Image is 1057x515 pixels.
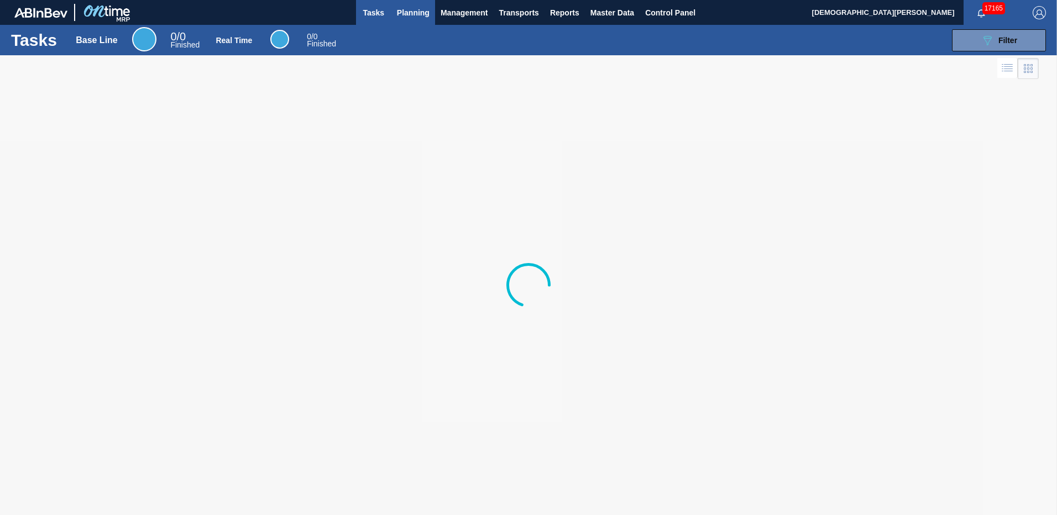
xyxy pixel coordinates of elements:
[499,6,539,19] span: Transports
[270,30,289,49] div: Real Time
[170,30,176,43] span: 0
[11,34,60,46] h1: Tasks
[998,36,1017,45] span: Filter
[170,40,200,49] span: Finished
[964,5,999,20] button: Notifications
[362,6,386,19] span: Tasks
[170,30,186,43] span: / 0
[952,29,1046,51] button: Filter
[550,6,579,19] span: Reports
[1033,6,1046,19] img: Logout
[307,39,336,48] span: Finished
[14,8,67,18] img: TNhmsLtSVTkK8tSr43FrP2fwEKptu5GPRR3wAAAABJRU5ErkJggg==
[397,6,430,19] span: Planning
[170,32,200,49] div: Base Line
[307,32,317,41] span: / 0
[645,6,695,19] span: Control Panel
[441,6,488,19] span: Management
[307,32,311,41] span: 0
[216,36,252,45] div: Real Time
[307,33,336,48] div: Real Time
[590,6,634,19] span: Master Data
[132,27,156,51] div: Base Line
[76,35,118,45] div: Base Line
[982,2,1005,14] span: 17165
